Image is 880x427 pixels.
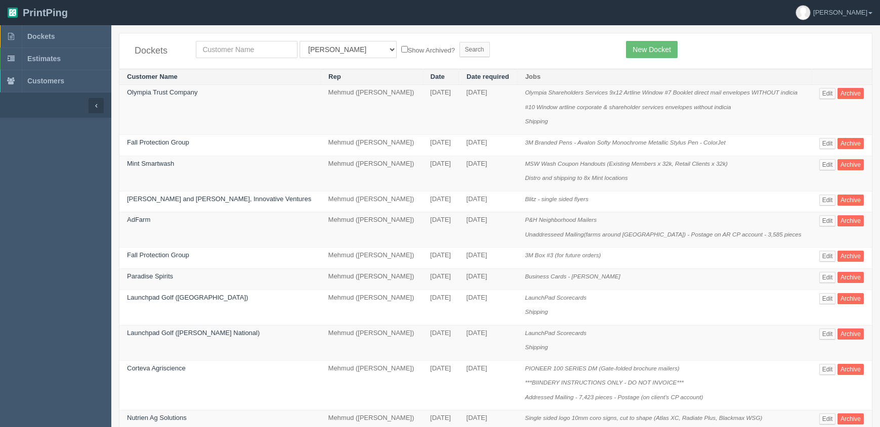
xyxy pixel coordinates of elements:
[525,174,627,181] i: Distro and shipping to 8x Mint locations
[837,272,864,283] a: Archive
[837,215,864,226] a: Archive
[819,138,836,149] a: Edit
[423,360,459,410] td: [DATE]
[819,293,836,304] a: Edit
[127,73,178,80] a: Customer Name
[525,252,601,258] i: 3M Box #3 (for future orders)
[196,41,298,58] input: Customer Name
[525,273,620,279] i: Business Cards - [PERSON_NAME]
[423,325,459,360] td: [DATE]
[525,139,725,146] i: 3M Branded Pens - Avalon Softy Monochrome Metallic Stylus Pen - ColorJet
[525,196,588,202] i: Blitz - single sided flyers
[321,212,423,248] td: Mehmud ([PERSON_NAME])
[127,414,187,421] a: Nutrien Ag Solutions
[127,364,186,372] a: Corteva Agriscience
[321,135,423,156] td: Mehmud ([PERSON_NAME])
[819,88,836,99] a: Edit
[321,268,423,290] td: Mehmud ([PERSON_NAME])
[837,138,864,149] a: Archive
[127,251,189,259] a: Fall Protection Group
[459,248,518,269] td: [DATE]
[819,328,836,340] a: Edit
[517,69,811,85] th: Jobs
[321,191,423,212] td: Mehmud ([PERSON_NAME])
[837,159,864,170] a: Archive
[837,293,864,304] a: Archive
[423,212,459,248] td: [DATE]
[27,77,64,85] span: Customers
[626,41,677,58] a: New Docket
[127,88,197,96] a: Olympia Trust Company
[135,46,181,56] h4: Dockets
[819,413,836,424] a: Edit
[459,135,518,156] td: [DATE]
[401,46,408,53] input: Show Archived?
[401,44,455,56] label: Show Archived?
[525,231,801,238] i: Unaddresseed Mailing(farms around [GEOGRAPHIC_DATA]) - Postage on AR CP account - 3,585 pieces
[837,88,864,99] a: Archive
[525,118,548,124] i: Shipping
[819,195,836,206] a: Edit
[459,42,490,57] input: Search
[525,160,728,167] i: MSW Wash Coupon Handouts (Existing Members x 32k, Retail Clients x 32k)
[127,138,189,146] a: Fall Protection Group
[321,85,423,135] td: Mehmud ([PERSON_NAME])
[459,156,518,191] td: [DATE]
[127,272,173,280] a: Paradise Spirits
[819,159,836,170] a: Edit
[459,85,518,135] td: [DATE]
[837,251,864,262] a: Archive
[819,364,836,375] a: Edit
[431,73,445,80] a: Date
[837,364,864,375] a: Archive
[27,32,55,40] span: Dockets
[467,73,509,80] a: Date required
[127,294,248,301] a: Launchpad Golf ([GEOGRAPHIC_DATA])
[525,414,762,421] i: Single sided logo 10mm coro signs, cut to shape (Atlas XC, Radiate Plus, Blackmax WSG)
[423,85,459,135] td: [DATE]
[321,248,423,269] td: Mehmud ([PERSON_NAME])
[459,191,518,212] td: [DATE]
[525,365,679,371] i: PIONEER 100 SERIES DM (Gate-folded brochure mailers)
[459,290,518,325] td: [DATE]
[525,294,586,301] i: LaunchPad Scorecards
[423,248,459,269] td: [DATE]
[796,6,810,20] img: avatar_default-7531ab5dedf162e01f1e0bb0964e6a185e93c5c22dfe317fb01d7f8cd2b1632c.jpg
[127,160,174,167] a: Mint Smartwash
[423,191,459,212] td: [DATE]
[525,89,798,96] i: Olympia Shareholders Services 9x12 Artline Window #7 Booklet direct mail envelopes WITHOUT indicia
[459,360,518,410] td: [DATE]
[837,328,864,340] a: Archive
[525,379,684,386] i: ***BIINDERY INSTRUCTIONS ONLY - DO NOT INVOICE***
[8,8,18,18] img: logo-3e63b451c926e2ac314895c53de4908e5d424f24456219fb08d385ab2e579770.png
[459,268,518,290] td: [DATE]
[127,195,311,203] a: [PERSON_NAME] and [PERSON_NAME], Innovative Ventures
[423,290,459,325] td: [DATE]
[27,55,61,63] span: Estimates
[819,215,836,226] a: Edit
[127,216,150,223] a: AdFarm
[525,104,731,110] i: #10 Window artline corporate & shareholder services envelopes without indicia
[525,308,548,315] i: Shipping
[321,325,423,360] td: Mehmud ([PERSON_NAME])
[525,216,597,223] i: P&H Neighborhood Mailers
[459,212,518,248] td: [DATE]
[525,394,703,400] i: Addressed Mailing - 7,423 pieces - Postage (on client's CP account)
[321,156,423,191] td: Mehmud ([PERSON_NAME])
[423,156,459,191] td: [DATE]
[819,251,836,262] a: Edit
[837,195,864,206] a: Archive
[423,135,459,156] td: [DATE]
[525,344,548,350] i: Shipping
[837,413,864,424] a: Archive
[321,360,423,410] td: Mehmud ([PERSON_NAME])
[423,268,459,290] td: [DATE]
[819,272,836,283] a: Edit
[321,290,423,325] td: Mehmud ([PERSON_NAME])
[459,325,518,360] td: [DATE]
[525,329,586,336] i: LaunchPad Scorecards
[127,329,260,337] a: Launchpad Golf ([PERSON_NAME] National)
[328,73,341,80] a: Rep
